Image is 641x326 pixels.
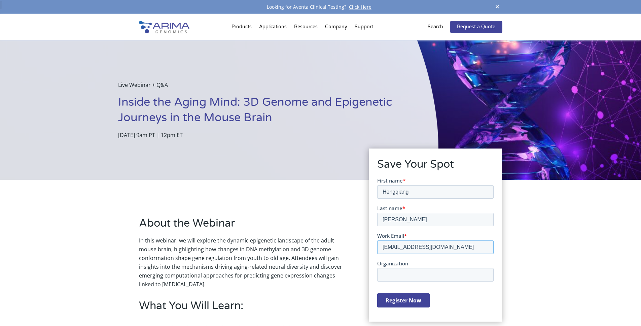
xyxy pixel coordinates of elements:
[428,23,443,31] p: Search
[139,3,502,11] div: Looking for Aventa Clinical Testing?
[450,21,502,33] a: Request a Quote
[346,4,374,10] a: Click Here
[118,80,405,95] p: Live Webinar + Q&A
[377,177,494,313] iframe: Form 0
[118,131,405,139] p: [DATE] 9am PT | 12pm ET
[139,216,349,236] h2: About the Webinar
[377,157,494,177] h2: Save Your Spot
[139,298,349,319] h2: What You Will Learn:
[139,236,349,289] p: In this webinar, we will explore the dynamic epigenetic landscape of the adult mouse brain, highl...
[139,21,189,33] img: Arima-Genomics-logo
[118,95,405,131] h1: Inside the Aging Mind: 3D Genome and Epigenetic Journeys in the Mouse Brain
